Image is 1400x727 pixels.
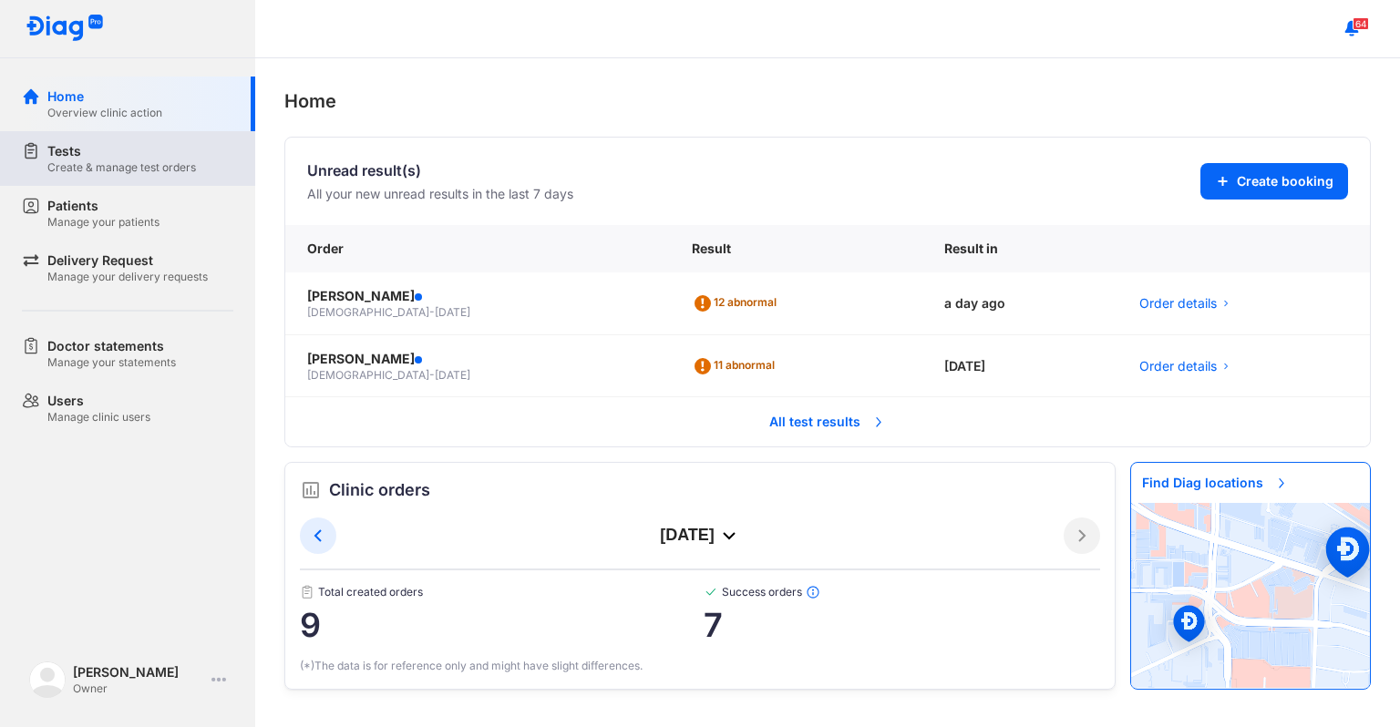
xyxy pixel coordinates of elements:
[758,402,897,442] span: All test results
[300,479,322,501] img: order.5a6da16c.svg
[47,106,162,120] div: Overview clinic action
[307,287,648,305] div: [PERSON_NAME]
[300,585,314,599] img: document.50c4cfd0.svg
[1353,17,1369,30] span: 64
[47,142,196,160] div: Tests
[922,335,1117,398] div: [DATE]
[47,337,176,355] div: Doctor statements
[429,305,435,319] span: -
[47,355,176,370] div: Manage your statements
[73,681,204,696] div: Owner
[307,368,429,382] span: [DEMOGRAPHIC_DATA]
[429,368,435,382] span: -
[1139,357,1217,375] span: Order details
[26,15,104,43] img: logo
[1131,463,1300,503] span: Find Diag locations
[704,607,1101,643] span: 7
[47,197,160,215] div: Patients
[307,159,573,181] div: Unread result(s)
[329,477,430,503] span: Clinic orders
[47,410,150,425] div: Manage clinic users
[692,352,782,381] div: 11 abnormal
[435,368,470,382] span: [DATE]
[47,251,208,270] div: Delivery Request
[922,272,1117,335] div: a day ago
[73,663,204,681] div: [PERSON_NAME]
[47,87,162,106] div: Home
[307,350,648,368] div: [PERSON_NAME]
[285,225,670,272] div: Order
[300,607,704,643] span: 9
[284,87,1371,115] div: Home
[307,185,573,203] div: All your new unread results in the last 7 days
[806,585,820,599] img: info.7e716105.svg
[435,305,470,319] span: [DATE]
[47,160,196,175] div: Create & manage test orders
[47,392,150,410] div: Users
[1237,172,1333,190] span: Create booking
[307,305,429,319] span: [DEMOGRAPHIC_DATA]
[692,289,784,318] div: 12 abnormal
[300,585,704,599] span: Total created orders
[336,525,1064,547] div: [DATE]
[670,225,922,272] div: Result
[704,585,718,599] img: checked-green.01cc79e0.svg
[300,658,1100,674] div: (*)The data is for reference only and might have slight differences.
[29,661,66,698] img: logo
[922,225,1117,272] div: Result in
[47,270,208,284] div: Manage your delivery requests
[1139,294,1217,312] span: Order details
[1200,163,1348,200] button: Create booking
[704,585,1101,599] span: Success orders
[47,215,160,230] div: Manage your patients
